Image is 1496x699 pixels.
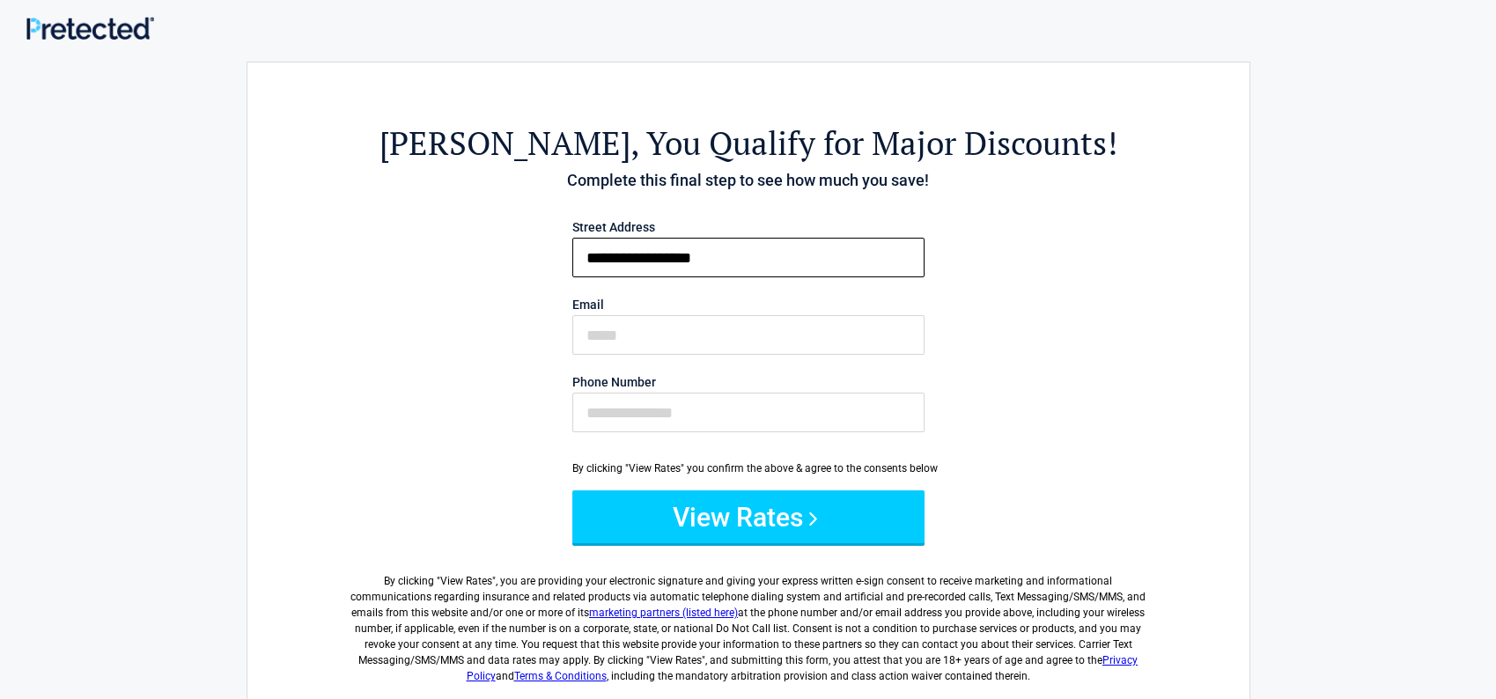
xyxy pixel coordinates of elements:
label: Email [572,298,925,311]
button: View Rates [572,490,925,543]
a: marketing partners (listed here) [589,607,738,619]
h2: , You Qualify for Major Discounts! [344,121,1153,165]
a: Terms & Conditions [514,670,607,682]
h4: Complete this final step to see how much you save! [344,169,1153,192]
span: [PERSON_NAME] [380,121,630,165]
label: Street Address [572,221,925,233]
div: By clicking "View Rates" you confirm the above & agree to the consents below [572,460,925,476]
label: By clicking " ", you are providing your electronic signature and giving your express written e-si... [344,559,1153,684]
span: View Rates [440,575,492,587]
label: Phone Number [572,376,925,388]
img: Main Logo [26,17,154,40]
